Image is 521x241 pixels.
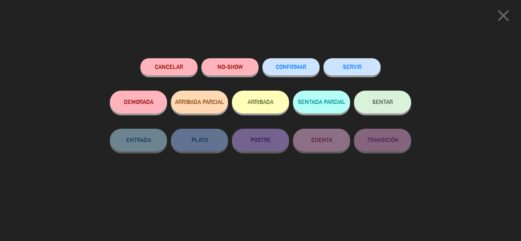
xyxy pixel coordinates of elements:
[171,129,228,152] button: PLATO
[372,99,393,105] span: SENTAR
[175,99,224,105] span: ARRIBADA PARCIAL
[232,129,289,152] button: POSTRE
[354,129,411,152] button: TRANSICIÓN
[140,58,198,75] button: Cancelar
[201,58,259,75] button: NO-SHOW
[323,58,381,75] button: SERVIR
[110,91,167,113] button: DEMORADA
[293,91,350,113] button: SENTADA PARCIAL
[232,91,289,113] button: ARRIBADA
[293,129,350,152] button: CUENTA
[110,129,167,152] button: ENTRADA
[276,64,306,70] span: CONFIRMAR
[494,6,513,25] i: close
